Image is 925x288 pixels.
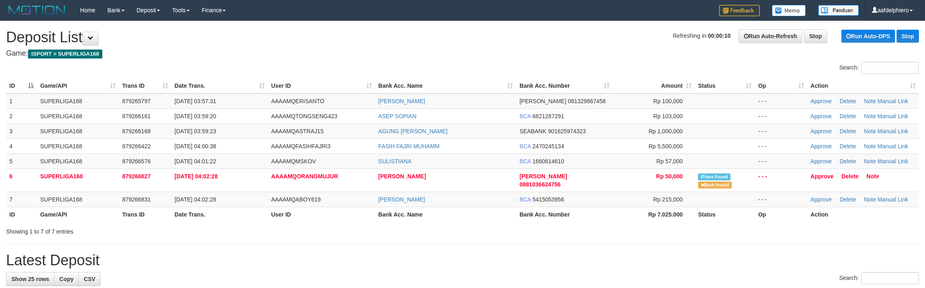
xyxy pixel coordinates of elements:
[37,78,119,93] th: Game/API: activate to sort column ascending
[810,113,832,119] a: Approve
[268,78,375,93] th: User ID: activate to sort column ascending
[807,207,919,222] th: Action
[375,207,517,222] th: Bank Acc. Name
[519,196,531,203] span: BCA
[839,272,919,284] label: Search:
[175,196,216,203] span: [DATE] 04:02:28
[37,123,119,139] td: SUPERLIGA168
[171,207,268,222] th: Date Trans.
[657,158,683,165] span: Rp 57,000
[519,173,567,180] span: [PERSON_NAME]
[378,196,425,203] a: [PERSON_NAME]
[532,158,564,165] span: Copy 1660614610 to clipboard
[375,78,517,93] th: Bank Acc. Name: activate to sort column ascending
[840,158,856,165] a: Delete
[37,169,119,192] td: SUPERLIGA168
[695,207,755,222] th: Status
[28,50,102,58] span: ISPORT > SUPERLIGA168
[810,128,832,134] a: Approve
[6,139,37,154] td: 4
[519,143,531,149] span: BCA
[37,154,119,169] td: SUPERLIGA168
[810,98,832,104] a: Approve
[378,128,447,134] a: AGUNG [PERSON_NAME]
[841,30,895,43] a: Run Auto-DPS
[839,62,919,74] label: Search:
[122,143,151,149] span: 879266422
[378,113,417,119] a: ASEP SOPIAN
[519,98,566,104] span: [PERSON_NAME]
[516,78,613,93] th: Bank Acc. Number: activate to sort column ascending
[122,158,151,165] span: 879266576
[378,158,412,165] a: SULISTIANA
[864,196,876,203] a: Note
[755,93,807,109] td: - - -
[516,207,613,222] th: Bank Acc. Number
[378,143,440,149] a: FASIH FAJRI MUHAMM
[739,29,802,43] a: Run Auto-Refresh
[648,143,683,149] span: Rp 5,500,000
[698,182,731,188] span: Bank is not match
[175,128,216,134] span: [DATE] 03:59:23
[119,207,171,222] th: Trans ID
[175,158,216,165] span: [DATE] 04:01:22
[810,158,832,165] a: Approve
[877,158,908,165] a: Manual Link
[673,32,730,39] span: Refreshing in:
[755,192,807,207] td: - - -
[6,252,919,269] h1: Latest Deposit
[864,128,876,134] a: Note
[6,50,919,58] h4: Game:
[175,98,216,104] span: [DATE] 03:57:31
[6,169,37,192] td: 6
[861,272,919,284] input: Search:
[175,143,216,149] span: [DATE] 04:00:38
[271,128,324,134] span: AAAAMQASTRAJ15
[532,113,564,119] span: Copy 6821287291 to clipboard
[175,173,218,180] span: [DATE] 04:02:28
[568,98,605,104] span: Copy 081329867458 to clipboard
[877,196,908,203] a: Manual Link
[755,154,807,169] td: - - -
[271,113,337,119] span: AAAAMQTONGSENG423
[755,169,807,192] td: - - -
[864,143,876,149] a: Note
[653,113,683,119] span: Rp 103,000
[653,196,683,203] span: Rp 215,000
[708,32,730,39] strong: 00:00:10
[807,78,919,93] th: Action: activate to sort column ascending
[864,158,876,165] a: Note
[122,113,151,119] span: 879266161
[548,128,586,134] span: Copy 901625974323 to clipboard
[810,196,832,203] a: Approve
[877,113,908,119] a: Manual Link
[864,113,876,119] a: Note
[78,272,101,286] a: CSV
[271,196,321,203] span: AAAAMQABOY619
[648,128,683,134] span: Rp 1,000,000
[653,98,683,104] span: Rp 100,000
[6,207,37,222] th: ID
[840,113,856,119] a: Delete
[519,113,531,119] span: BCA
[613,207,695,222] th: Rp 7.025.000
[810,143,832,149] a: Approve
[867,173,879,180] a: Note
[864,98,876,104] a: Note
[532,143,564,149] span: Copy 2470245134 to clipboard
[810,173,834,180] a: Approve
[532,196,564,203] span: Copy 5415053956 to clipboard
[37,108,119,123] td: SUPERLIGA168
[122,196,151,203] span: 879266831
[519,181,560,188] span: Copy 0881036624756 to clipboard
[6,272,54,286] a: Show 25 rows
[755,123,807,139] td: - - -
[818,5,859,16] img: panduan.png
[175,113,216,119] span: [DATE] 03:59:20
[877,128,908,134] a: Manual Link
[122,128,151,134] span: 879266168
[122,98,151,104] span: 879265797
[6,192,37,207] td: 7
[804,29,827,43] a: Stop
[840,143,856,149] a: Delete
